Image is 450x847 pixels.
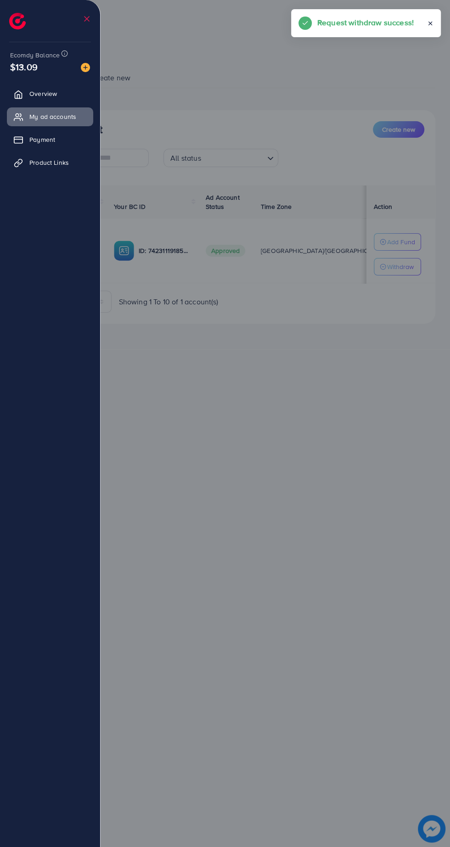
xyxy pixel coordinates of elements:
span: Payment [29,135,55,144]
a: Overview [7,84,93,103]
img: image [81,63,90,72]
span: $13.09 [10,60,38,73]
h5: Request withdraw success! [317,17,414,28]
img: logo [9,13,26,29]
span: Overview [29,89,57,98]
a: Payment [7,130,93,149]
span: Ecomdy Balance [10,50,60,60]
a: Product Links [7,153,93,172]
span: My ad accounts [29,112,76,121]
span: Product Links [29,158,69,167]
a: My ad accounts [7,107,93,126]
